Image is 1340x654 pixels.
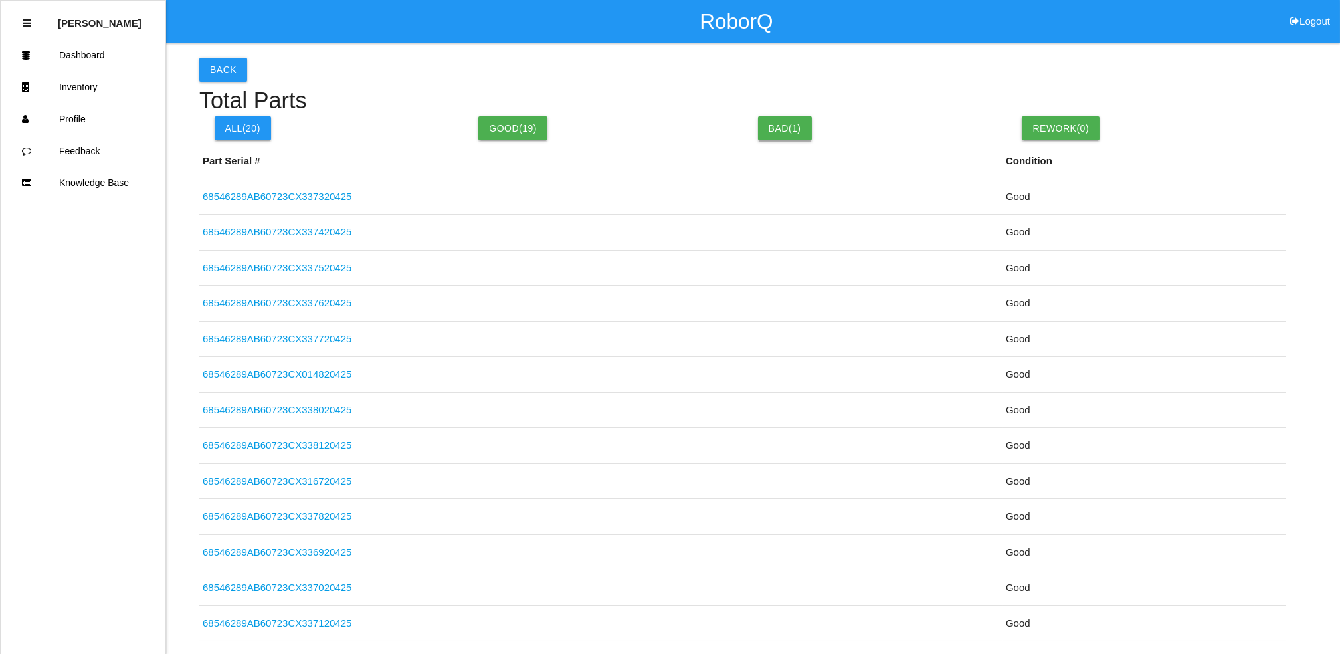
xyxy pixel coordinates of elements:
[199,58,247,82] button: Back
[478,116,547,140] button: Good(19)
[1003,428,1255,464] td: Good
[1003,534,1255,570] td: Good
[203,582,351,593] a: 68546289AB60723CX337020425
[1003,154,1255,179] th: Condition
[23,7,31,39] div: Close
[203,368,351,380] a: 68546289AB60723CX014820425
[1003,605,1255,641] td: Good
[215,116,271,140] button: All(20)
[203,297,351,308] a: 68546289AB60723CX337620425
[203,191,351,202] a: 68546289AB60723CX337320425
[1,135,165,167] a: Feedback
[199,88,1286,114] h4: Total Parts
[1003,179,1255,215] td: Good
[203,333,351,344] a: 68546289AB60723CX337720425
[1,39,165,71] a: Dashboard
[199,154,1003,179] th: Part Serial #
[1022,116,1100,140] button: Rework(0)
[1003,357,1255,393] td: Good
[1003,463,1255,499] td: Good
[203,439,351,451] a: 68546289AB60723CX338120425
[758,116,812,140] button: Bad(1)
[1003,392,1255,428] td: Good
[1,103,165,135] a: Profile
[203,510,351,522] a: 68546289AB60723CX337820425
[1003,570,1255,606] td: Good
[1,71,165,103] a: Inventory
[203,617,351,629] a: 68546289AB60723CX337120425
[203,475,351,487] a: 68546289AB60723CX316720425
[203,546,351,558] a: 68546289AB60723CX336920425
[1,167,165,199] a: Knowledge Base
[1003,286,1255,322] td: Good
[1003,250,1255,286] td: Good
[1003,321,1255,357] td: Good
[203,404,351,415] a: 68546289AB60723CX338020425
[203,226,351,237] a: 68546289AB60723CX337420425
[203,262,351,273] a: 68546289AB60723CX337520425
[58,7,142,29] p: Diego Altamirano
[1003,499,1255,535] td: Good
[1003,215,1255,251] td: Good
